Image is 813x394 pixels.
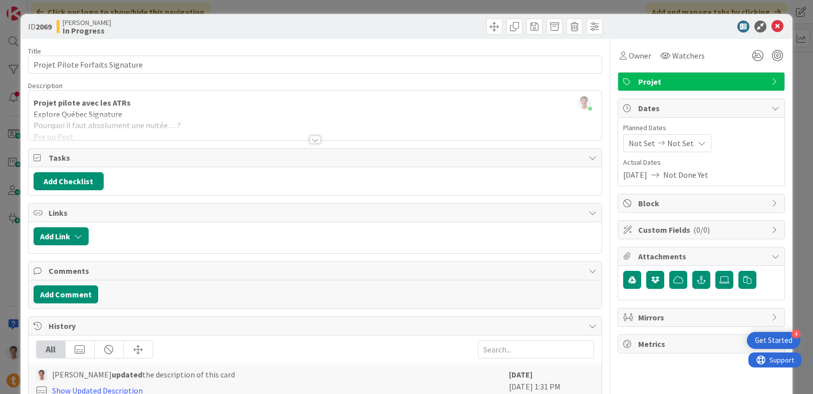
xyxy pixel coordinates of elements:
[36,369,47,380] img: JG
[693,225,710,235] span: ( 0/0 )
[49,320,584,332] span: History
[28,56,603,74] input: type card name here...
[509,369,532,379] b: [DATE]
[21,2,46,14] span: Support
[623,169,647,181] span: [DATE]
[34,172,104,190] button: Add Checklist
[28,21,52,33] span: ID
[34,285,98,303] button: Add Comment
[577,96,591,110] img: 0TjQOl55fTm26WTNtFRZRMfitfQqYWSn.jpg
[629,50,651,62] span: Owner
[791,329,800,338] div: 4
[638,311,766,323] span: Mirrors
[34,98,131,108] strong: Projet pilote avec les ATRs
[34,109,597,120] p: Explore Québec Signature
[28,81,63,90] span: Description
[52,368,235,380] span: [PERSON_NAME] the description of this card
[667,137,694,149] span: Not Set
[63,19,111,27] span: [PERSON_NAME]
[28,47,41,56] label: Title
[49,207,584,219] span: Links
[36,22,52,32] b: 2069
[638,338,766,350] span: Metrics
[478,340,594,358] input: Search...
[638,250,766,262] span: Attachments
[672,50,705,62] span: Watchers
[638,76,766,88] span: Projet
[623,123,779,133] span: Planned Dates
[37,341,66,358] div: All
[63,27,111,35] b: In Progress
[34,227,89,245] button: Add Link
[112,369,142,379] b: updated
[638,224,766,236] span: Custom Fields
[638,102,766,114] span: Dates
[49,265,584,277] span: Comments
[747,332,800,349] div: Open Get Started checklist, remaining modules: 4
[629,137,655,149] span: Not Set
[638,197,766,209] span: Block
[755,335,792,345] div: Get Started
[49,152,584,164] span: Tasks
[663,169,708,181] span: Not Done Yet
[623,157,779,168] span: Actual Dates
